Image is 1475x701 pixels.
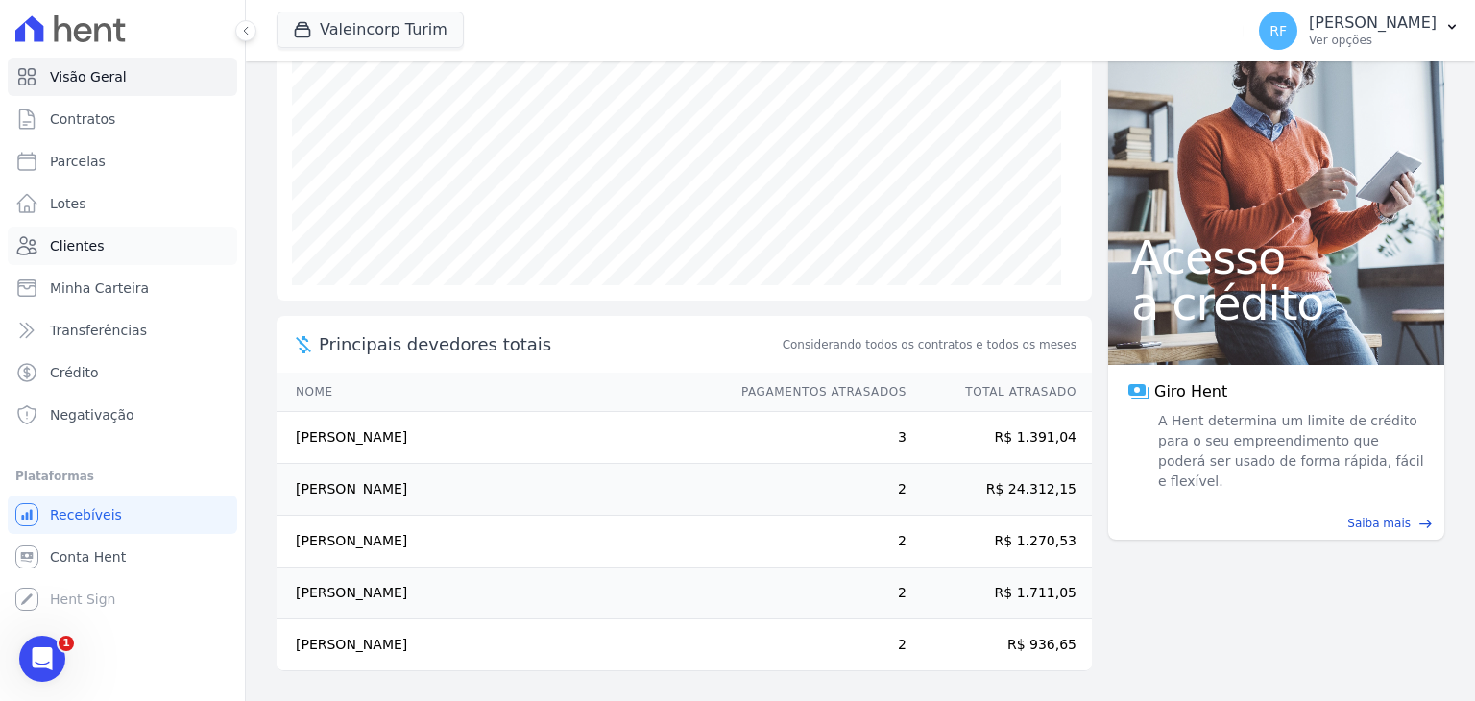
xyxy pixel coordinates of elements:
td: [PERSON_NAME] [277,464,723,516]
td: R$ 1.391,04 [907,412,1092,464]
td: R$ 936,65 [907,619,1092,671]
div: Plataformas [15,465,230,488]
a: Negativação [8,396,237,434]
a: Clientes [8,227,237,265]
span: Visão Geral [50,67,127,86]
p: Ver opções [1309,33,1437,48]
span: Recebíveis [50,505,122,524]
span: Acesso [1131,234,1421,280]
span: Principais devedores totais [319,331,779,357]
a: Minha Carteira [8,269,237,307]
span: Saiba mais [1347,515,1411,532]
th: Nome [277,373,723,412]
span: A Hent determina um limite de crédito para o seu empreendimento que poderá ser usado de forma ráp... [1154,411,1425,492]
td: [PERSON_NAME] [277,516,723,568]
span: 1 [59,636,74,651]
span: east [1418,517,1433,531]
iframe: Intercom live chat [19,636,65,682]
span: RF [1269,24,1287,37]
span: Crédito [50,363,99,382]
span: Contratos [50,109,115,129]
span: a crédito [1131,280,1421,326]
button: RF [PERSON_NAME] Ver opções [1244,4,1475,58]
a: Parcelas [8,142,237,181]
td: 2 [723,619,907,671]
td: 3 [723,412,907,464]
a: Lotes [8,184,237,223]
span: Lotes [50,194,86,213]
th: Pagamentos Atrasados [723,373,907,412]
td: R$ 24.312,15 [907,464,1092,516]
td: 2 [723,568,907,619]
a: Conta Hent [8,538,237,576]
td: [PERSON_NAME] [277,412,723,464]
span: Negativação [50,405,134,424]
td: 2 [723,516,907,568]
a: Transferências [8,311,237,350]
td: R$ 1.711,05 [907,568,1092,619]
span: Considerando todos os contratos e todos os meses [783,336,1076,353]
td: [PERSON_NAME] [277,619,723,671]
a: Contratos [8,100,237,138]
p: [PERSON_NAME] [1309,13,1437,33]
a: Saiba mais east [1120,515,1433,532]
span: Giro Hent [1154,380,1227,403]
a: Visão Geral [8,58,237,96]
td: R$ 1.270,53 [907,516,1092,568]
span: Clientes [50,236,104,255]
span: Minha Carteira [50,278,149,298]
span: Parcelas [50,152,106,171]
span: Conta Hent [50,547,126,567]
td: [PERSON_NAME] [277,568,723,619]
th: Total Atrasado [907,373,1092,412]
span: Transferências [50,321,147,340]
a: Crédito [8,353,237,392]
a: Recebíveis [8,496,237,534]
td: 2 [723,464,907,516]
button: Valeincorp Turim [277,12,464,48]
